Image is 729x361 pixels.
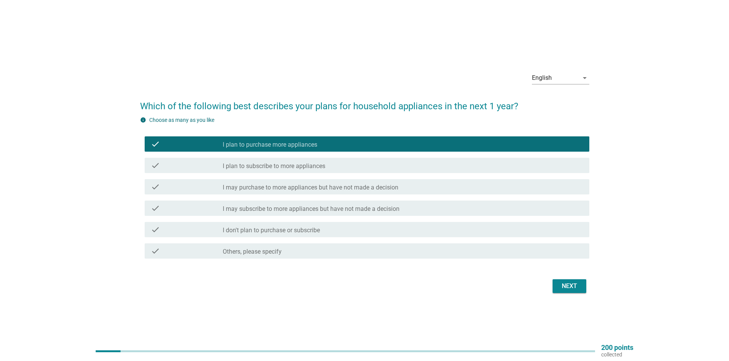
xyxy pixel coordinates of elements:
label: I may purchase to more appliances but have not made a decision [223,184,398,191]
i: check [151,246,160,256]
label: I plan to purchase more appliances [223,141,317,149]
i: check [151,182,160,191]
label: Others, please specify [223,248,282,256]
p: collected [601,351,633,358]
label: I don't plan to purchase or subscribe [223,227,320,234]
button: Next [553,279,586,293]
i: arrow_drop_down [580,73,589,83]
i: check [151,161,160,170]
h2: Which of the following best describes your plans for household appliances in the next 1 year? [140,92,589,113]
i: check [151,139,160,149]
p: 200 points [601,344,633,351]
label: I may subscribe to more appliances but have not made a decision [223,205,400,213]
i: check [151,225,160,234]
i: info [140,117,146,123]
div: Next [559,282,580,291]
div: English [532,74,552,81]
label: I plan to subscribe to more appliances [223,162,325,170]
i: check [151,204,160,213]
label: Choose as many as you like [149,117,214,123]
